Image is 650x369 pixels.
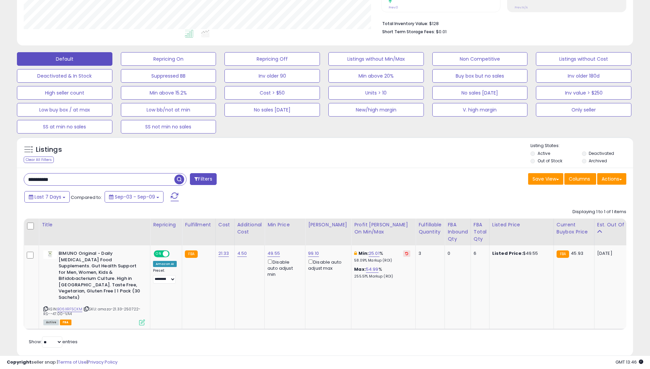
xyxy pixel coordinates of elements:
button: V. high margin [432,103,528,117]
a: Terms of Use [58,359,87,365]
label: Deactivated [589,150,614,156]
div: Disable auto adjust max [308,258,346,271]
span: Columns [569,176,590,182]
span: $0.01 [436,28,447,35]
div: Clear All Filters [24,157,54,163]
div: % [354,250,410,263]
span: 45.93 [571,250,583,257]
button: Min above 20% [328,69,424,83]
a: 21.33 [218,250,229,257]
label: Archived [589,158,607,164]
div: Displaying 1 to 1 of 1 items [572,209,626,215]
button: Filters [190,173,216,185]
p: 255.51% Markup (ROI) [354,274,410,279]
button: Listings without Min/Max [328,52,424,66]
button: Inv older 90 [224,69,320,83]
button: Low buy box / at max [17,103,112,117]
a: 54.99 [366,266,378,273]
small: Prev: N/A [515,5,528,9]
b: Short Term Storage Fees: [382,29,435,35]
a: 49.55 [267,250,280,257]
div: Fulfillable Quantity [418,221,442,235]
small: FBA [185,250,197,258]
div: 3 [418,250,439,257]
button: SS at min no sales [17,120,112,134]
div: Cost [218,221,232,228]
b: Total Inventory Value: [382,21,428,26]
button: Last 7 Days [24,191,70,203]
button: No sales [DATE] [224,103,320,117]
a: 99.10 [308,250,319,257]
p: Listing States: [530,143,633,149]
span: Show: entries [29,339,78,345]
span: FBA [60,320,71,325]
div: Disable auto adjust min [267,258,300,278]
div: $49.55 [492,250,548,257]
h5: Listings [36,145,62,155]
div: 0 [448,250,465,257]
div: Amazon AI [153,261,177,267]
div: [PERSON_NAME] [308,221,348,228]
strong: Copyright [7,359,31,365]
div: Title [42,221,147,228]
div: seller snap | | [7,359,117,366]
button: Deactivated & In Stock [17,69,112,83]
div: Min Price [267,221,302,228]
button: Units > 10 [328,86,424,100]
b: BIMUNO Original - Daily [MEDICAL_DATA] Food Supplements. Gut Health Support for Men, Women, Kids ... [59,250,141,303]
small: Prev: 0 [389,5,398,9]
div: Additional Cost [237,221,262,235]
label: Out of Stock [538,158,562,164]
div: FBA Total Qty [474,221,486,243]
button: No sales [DATE] [432,86,528,100]
span: | SKU: amazo-21.33-250722-RS--47.00-VA4 [43,306,140,316]
a: 4.50 [237,250,247,257]
button: High seller count [17,86,112,100]
a: B06XRF5CKM [57,306,82,312]
label: Active [538,150,550,156]
button: Suppressed BB [121,69,216,83]
button: Repricing On [121,52,216,66]
a: 25.01 [369,250,380,257]
div: Preset: [153,268,177,284]
button: Inv older 180d [536,69,631,83]
button: Listings without Cost [536,52,631,66]
p: 58.09% Markup (ROI) [354,258,410,263]
span: Compared to: [71,194,102,201]
button: Sep-03 - Sep-09 [105,191,164,203]
div: 6 [474,250,484,257]
button: Inv value > $250 [536,86,631,100]
button: Default [17,52,112,66]
span: Last 7 Days [35,193,61,200]
button: Non Competitive [432,52,528,66]
b: Min: [359,250,369,257]
b: Listed Price: [492,250,523,257]
button: New/high margin [328,103,424,117]
div: Listed Price [492,221,551,228]
div: Repricing [153,221,179,228]
button: Low bb/not at min [121,103,216,117]
li: $128 [382,19,621,27]
span: OFF [169,251,179,257]
button: Cost > $50 [224,86,320,100]
span: ON [154,251,163,257]
div: FBA inbound Qty [448,221,468,243]
b: Max: [354,266,366,272]
div: Fulfillment [185,221,212,228]
span: 2025-09-17 13:46 GMT [615,359,643,365]
button: SS not min no sales [121,120,216,134]
button: Actions [597,173,626,185]
div: Profit [PERSON_NAME] on Min/Max [354,221,413,235]
button: Min above 15.2% [121,86,216,100]
button: Only seller [536,103,631,117]
img: 31n-Ug-V+0L._SL40_.jpg [43,250,57,259]
div: Current Buybox Price [557,221,591,235]
span: All listings currently available for purchase on Amazon [43,320,59,325]
a: Privacy Policy [88,359,117,365]
div: % [354,266,410,279]
th: The percentage added to the cost of goods (COGS) that forms the calculator for Min & Max prices. [351,219,416,245]
div: ASIN: [43,250,145,325]
button: Save View [528,173,563,185]
span: Sep-03 - Sep-09 [115,193,155,200]
small: FBA [557,250,569,258]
